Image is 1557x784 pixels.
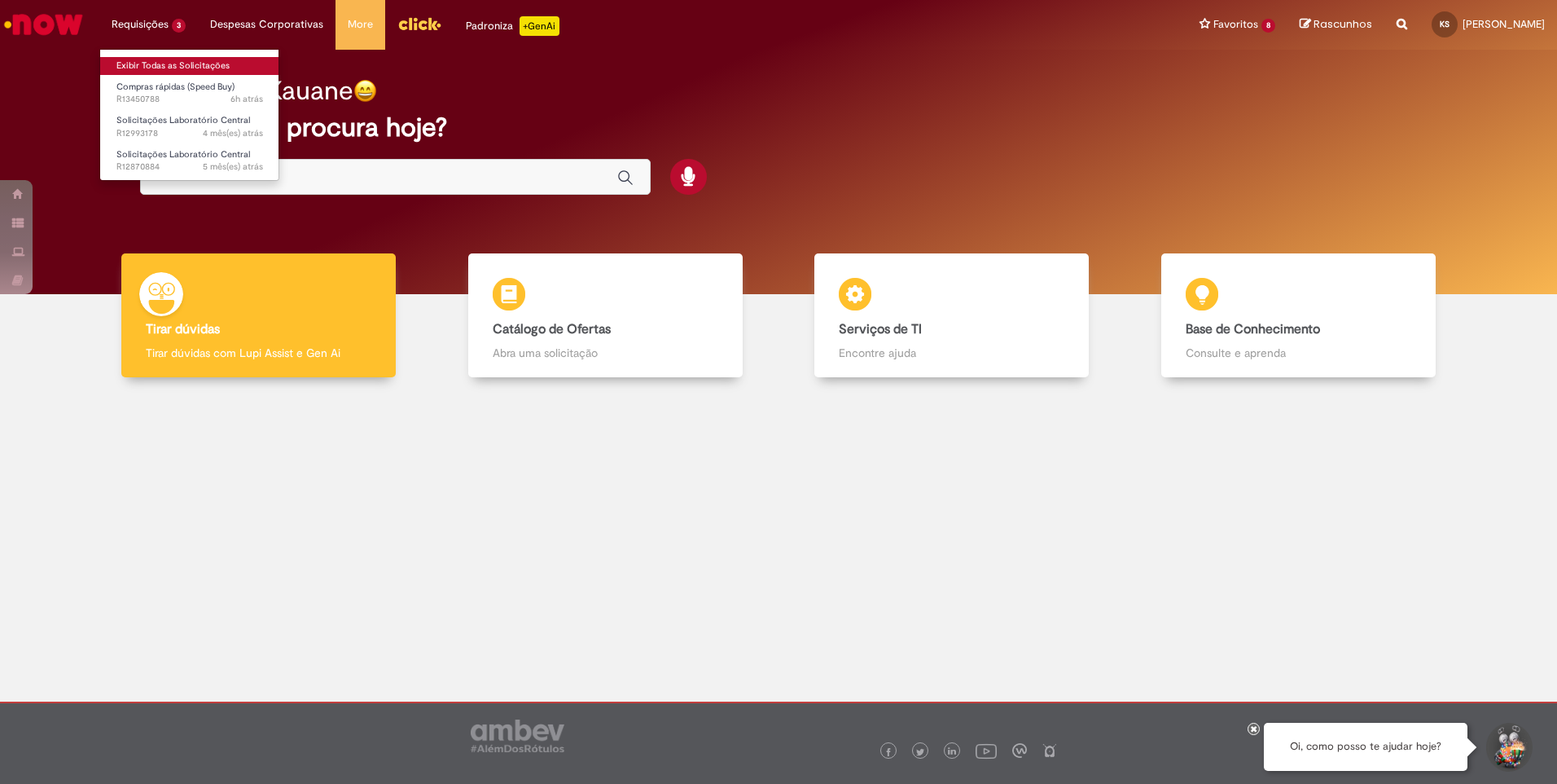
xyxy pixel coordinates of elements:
[839,345,1064,361] p: Encontre ajuda
[1463,17,1545,31] span: [PERSON_NAME]
[493,321,611,337] b: Catálogo de Ofertas
[1440,19,1450,29] span: KS
[146,321,220,337] b: Tirar dúvidas
[1484,723,1533,772] button: Iniciar Conversa de Suporte
[100,146,279,176] a: Aberto R12870884 : Solicitações Laboratório Central
[86,253,432,378] a: Tirar dúvidas Tirar dúvidas com Lupi Assist e Gen Ai
[1314,16,1372,32] span: Rascunhos
[203,127,263,139] time: 30/04/2025 09:48:03
[100,112,279,142] a: Aberto R12993178 : Solicitações Laboratório Central
[100,57,279,75] a: Exibir Todas as Solicitações
[493,345,718,361] p: Abra uma solicitação
[99,49,279,181] ul: Requisições
[1186,321,1320,337] b: Base de Conhecimento
[520,16,559,36] p: +GenAi
[1264,723,1467,771] div: Oi, como posso te ajudar hoje?
[1042,743,1057,758] img: logo_footer_naosei.png
[172,19,186,33] span: 3
[884,748,893,756] img: logo_footer_facebook.png
[140,113,1417,142] h2: O que você procura hoje?
[112,16,169,33] span: Requisições
[471,720,564,752] img: logo_footer_ambev_rotulo_gray.png
[1012,743,1027,758] img: logo_footer_workplace.png
[203,161,263,173] time: 31/03/2025 10:37:08
[1125,253,1472,378] a: Base de Conhecimento Consulte e aprenda
[116,127,263,140] span: R12993178
[397,11,441,36] img: click_logo_yellow_360x200.png
[230,93,263,105] time: 27/08/2025 08:44:40
[778,253,1125,378] a: Serviços de TI Encontre ajuda
[230,93,263,105] span: 6h atrás
[116,93,263,106] span: R13450788
[1213,16,1258,33] span: Favoritos
[203,127,263,139] span: 4 mês(es) atrás
[1261,19,1275,33] span: 8
[203,161,263,173] span: 5 mês(es) atrás
[116,148,250,161] span: Solicitações Laboratório Central
[353,79,377,103] img: happy-face.png
[116,114,250,126] span: Solicitações Laboratório Central
[1300,17,1372,33] a: Rascunhos
[466,16,559,36] div: Padroniza
[432,253,779,378] a: Catálogo de Ofertas Abra uma solicitação
[1186,345,1411,361] p: Consulte e aprenda
[839,321,922,337] b: Serviços de TI
[976,740,997,761] img: logo_footer_youtube.png
[948,747,956,757] img: logo_footer_linkedin.png
[116,161,263,174] span: R12870884
[916,748,924,756] img: logo_footer_twitter.png
[348,16,373,33] span: More
[2,8,86,41] img: ServiceNow
[210,16,323,33] span: Despesas Corporativas
[100,78,279,108] a: Aberto R13450788 : Compras rápidas (Speed Buy)
[116,81,235,93] span: Compras rápidas (Speed Buy)
[146,345,371,361] p: Tirar dúvidas com Lupi Assist e Gen Ai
